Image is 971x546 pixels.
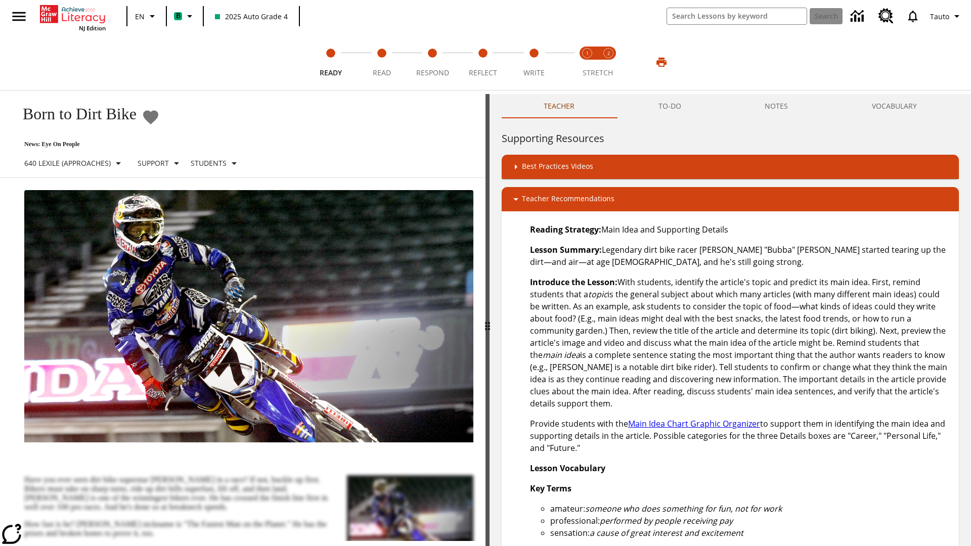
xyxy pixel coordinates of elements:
[502,94,959,118] div: Instructional Panel Tabs
[530,276,951,409] p: With students, identify the article's topic and predict its main idea. First, remind students tha...
[12,141,244,148] p: News: Eye On People
[416,68,449,77] span: Respond
[522,161,593,173] p: Best Practices Videos
[530,418,951,454] p: Provide students with the to support them in identifying the main idea and supporting details in ...
[586,50,589,57] text: 1
[543,349,580,360] em: main idea
[134,154,187,172] button: Scaffolds, Support
[550,515,951,527] li: professional:
[628,418,760,429] a: Main Idea Chart Graphic Organizer
[530,244,602,255] strong: Lesson Summary:
[585,503,782,514] em: someone who does something for fun, not for work
[667,8,807,24] input: search field
[588,289,607,300] em: topic
[530,463,605,474] strong: Lesson Vocabulary
[530,244,951,268] p: Legendary dirt bike racer [PERSON_NAME] "Bubba" [PERSON_NAME] started tearing up the dirt—and air...
[24,190,473,443] img: Motocross racer James Stewart flies through the air on his dirt bike.
[550,527,951,539] li: sensation:
[40,3,106,32] div: Home
[926,7,967,25] button: Profile/Settings
[130,7,163,25] button: Language: EN, Select a language
[191,158,227,168] p: Students
[502,130,959,147] h6: Supporting Resources
[454,34,512,90] button: Reflect step 4 of 5
[403,34,462,90] button: Respond step 3 of 5
[600,515,733,526] em: performed by people receiving pay
[616,94,723,118] button: TO-DO
[138,158,169,168] p: Support
[469,68,497,77] span: Reflect
[79,24,106,32] span: NJ Edition
[900,3,926,29] a: Notifications
[930,11,949,22] span: Tauto
[530,223,951,236] p: Main Idea and Supporting Details
[502,94,616,118] button: Teacher
[12,105,137,123] h1: Born to Dirt Bike
[4,2,34,31] button: Open side menu
[645,53,678,71] button: Print
[530,224,601,235] strong: Reading Strategy:
[490,94,971,546] div: activity
[872,3,900,30] a: Resource Center, Will open in new tab
[170,7,200,25] button: Boost Class color is mint green. Change class color
[522,193,614,205] p: Teacher Recommendations
[135,11,145,22] span: EN
[594,34,623,90] button: Stretch Respond step 2 of 2
[523,68,545,77] span: Write
[550,503,951,515] li: amateur:
[485,94,490,546] div: Press Enter or Spacebar and then press right and left arrow keys to move the slider
[176,10,181,22] span: B
[142,108,160,126] button: Add to Favorites - Born to Dirt Bike
[530,277,617,288] strong: Introduce the Lesson:
[24,158,111,168] p: 640 Lexile (Approaches)
[590,527,743,538] em: a cause of great interest and excitement
[502,187,959,211] div: Teacher Recommendations
[20,154,128,172] button: Select Lexile, 640 Lexile (Approaches)
[301,34,360,90] button: Ready step 1 of 5
[373,68,391,77] span: Read
[352,34,411,90] button: Read step 2 of 5
[502,155,959,179] div: Best Practices Videos
[583,68,613,77] span: STRETCH
[723,94,830,118] button: NOTES
[215,11,288,22] span: 2025 Auto Grade 4
[320,68,342,77] span: Ready
[607,50,610,57] text: 2
[505,34,563,90] button: Write step 5 of 5
[530,483,571,494] strong: Key Terms
[830,94,959,118] button: VOCABULARY
[187,154,244,172] button: Select Student
[572,34,602,90] button: Stretch Read step 1 of 2
[845,3,872,30] a: Data Center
